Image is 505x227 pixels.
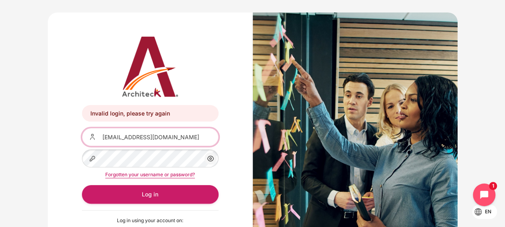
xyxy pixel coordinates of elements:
button: Languages [472,204,497,219]
input: Username or email [82,128,219,146]
img: Architeck 12 [82,37,219,97]
button: Log in [82,185,219,203]
div: Invalid login, please try again [82,105,219,122]
p: Log in using your account on: [82,217,219,224]
a: Forgotten your username or password? [105,171,195,177]
span: en [485,208,491,215]
a: Architeck 12 Architeck 12 [82,37,219,97]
